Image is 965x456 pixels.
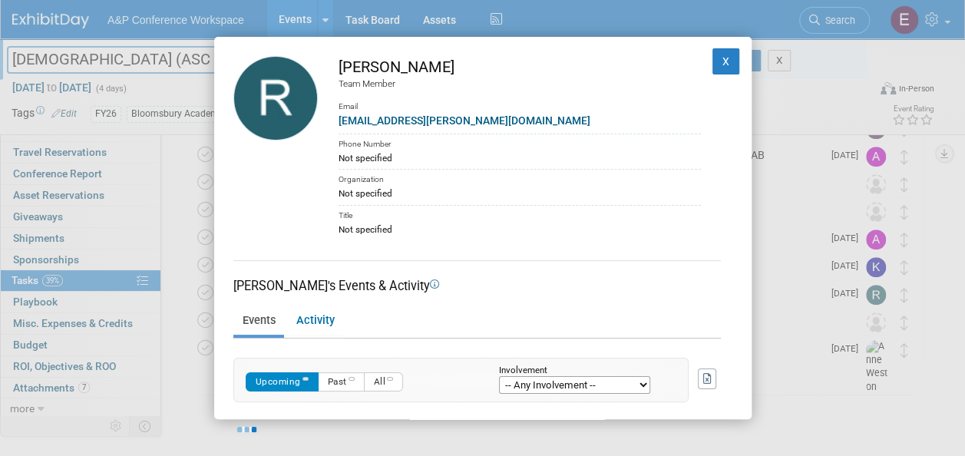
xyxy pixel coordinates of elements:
div: [PERSON_NAME]'s Events & Activity [233,277,721,295]
div: Title [339,205,701,223]
a: Events [233,308,284,335]
button: Past [318,372,365,392]
div: Organization [339,169,701,187]
img: Rhianna Blackburn [233,56,318,140]
div: Email [339,91,701,113]
a: Activity [287,308,343,335]
button: Upcoming [246,372,319,392]
div: Not specified [339,151,701,165]
button: All [364,372,404,392]
img: loading... [237,427,256,431]
div: Not specified [339,187,701,200]
a: [EMAIL_ADDRESS][PERSON_NAME][DOMAIN_NAME] [339,114,590,127]
div: Involvement [499,366,665,376]
div: Not specified [339,223,701,236]
div: Team Member [339,78,701,91]
div: [PERSON_NAME] [339,56,701,78]
button: X [712,48,740,74]
div: Phone Number [339,134,701,151]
